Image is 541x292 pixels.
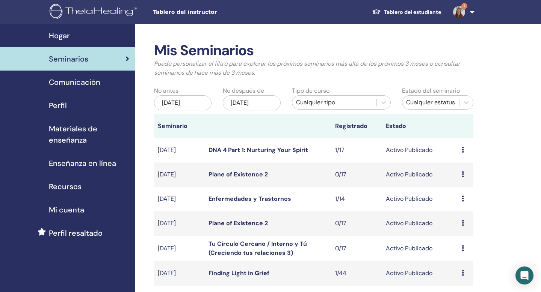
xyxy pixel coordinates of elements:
[209,146,308,154] a: DNA 4 Part 1: Nurturing Your Spirit
[331,163,382,187] td: 0/17
[453,6,465,18] img: default.jpg
[154,163,205,187] td: [DATE]
[49,181,82,192] span: Recursos
[209,240,307,257] a: Tu Círculo Cercano / Interno y Tú (Creciendo tus relaciones 3)
[209,170,268,178] a: Plane of Existence 2
[154,42,473,59] h2: Mis Seminarios
[382,114,458,138] th: Estado
[49,53,88,65] span: Seminarios
[154,86,178,95] label: No antes
[461,3,467,9] span: 1
[331,261,382,286] td: 1/44
[515,266,533,284] div: Open Intercom Messenger
[154,261,205,286] td: [DATE]
[223,95,280,110] div: [DATE]
[366,5,447,19] a: Tablero del estudiante
[372,9,381,15] img: graduation-cap-white.svg
[406,98,455,107] div: Cualquier estatus
[382,163,458,187] td: Activo Publicado
[154,236,205,261] td: [DATE]
[49,123,129,146] span: Materiales de enseñanza
[209,219,268,227] a: Plane of Existence 2
[382,236,458,261] td: Activo Publicado
[382,187,458,211] td: Activo Publicado
[402,86,460,95] label: Estado del seminario
[331,114,382,138] th: Registrado
[49,204,84,215] span: Mi cuenta
[154,59,473,77] p: Puede personalizar el filtro para explorar los próximos seminarios más allá de los próximos 3 mes...
[331,236,382,261] td: 0/17
[296,98,373,107] div: Cualquier tipo
[382,211,458,236] td: Activo Publicado
[154,114,205,138] th: Seminario
[209,269,269,277] a: Finding Light in Grief
[154,138,205,163] td: [DATE]
[49,77,100,88] span: Comunicación
[49,100,67,111] span: Perfil
[49,158,116,169] span: Enseñanza en línea
[49,227,103,239] span: Perfil resaltado
[154,187,205,211] td: [DATE]
[331,211,382,236] td: 0/17
[50,4,139,21] img: logo.png
[209,195,291,203] a: Enfermedades y Trastornos
[382,261,458,286] td: Activo Publicado
[154,211,205,236] td: [DATE]
[49,30,70,41] span: Hogar
[223,86,264,95] label: No después de
[331,187,382,211] td: 1/14
[292,86,329,95] label: Tipo de curso
[154,95,212,110] div: [DATE]
[153,8,266,16] span: Tablero del instructor
[382,138,458,163] td: Activo Publicado
[331,138,382,163] td: 1/17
